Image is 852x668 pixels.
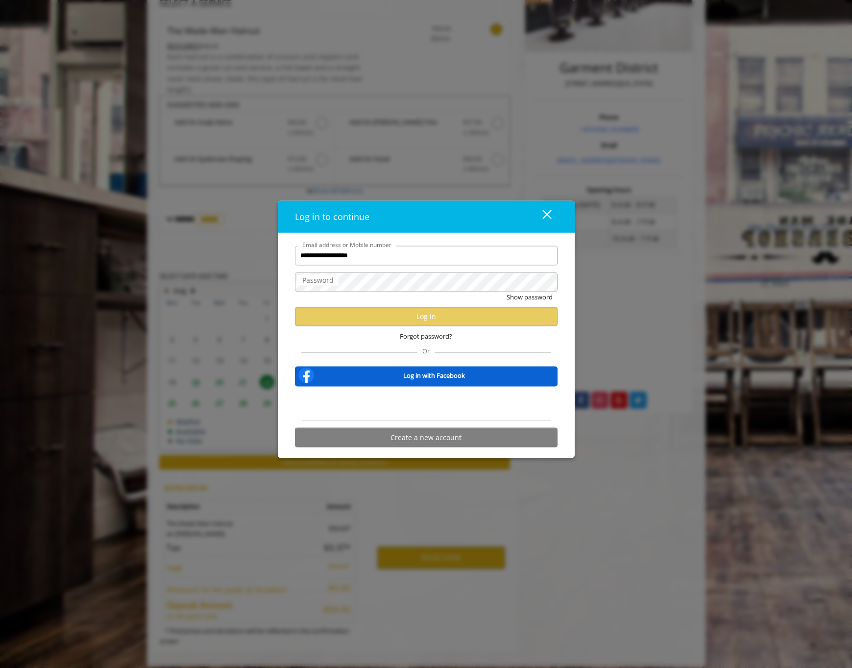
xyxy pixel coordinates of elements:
[295,428,558,447] button: Create a new account
[417,346,435,355] span: Or
[295,210,369,222] span: Log in to continue
[295,272,558,292] input: Password
[295,246,558,265] input: Email address or Mobile number
[400,331,452,341] span: Forgot password?
[381,393,471,415] div: Sign in with Google. Opens in new tab
[297,240,396,249] label: Email address or Mobile number
[531,209,551,224] div: close dialog
[524,206,558,226] button: close dialog
[297,274,339,285] label: Password
[403,371,465,381] b: Log in with Facebook
[376,393,476,415] iframe: Sign in with Google Button
[507,292,553,302] button: Show password
[295,307,558,326] button: Log in
[296,366,316,385] img: facebook-logo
